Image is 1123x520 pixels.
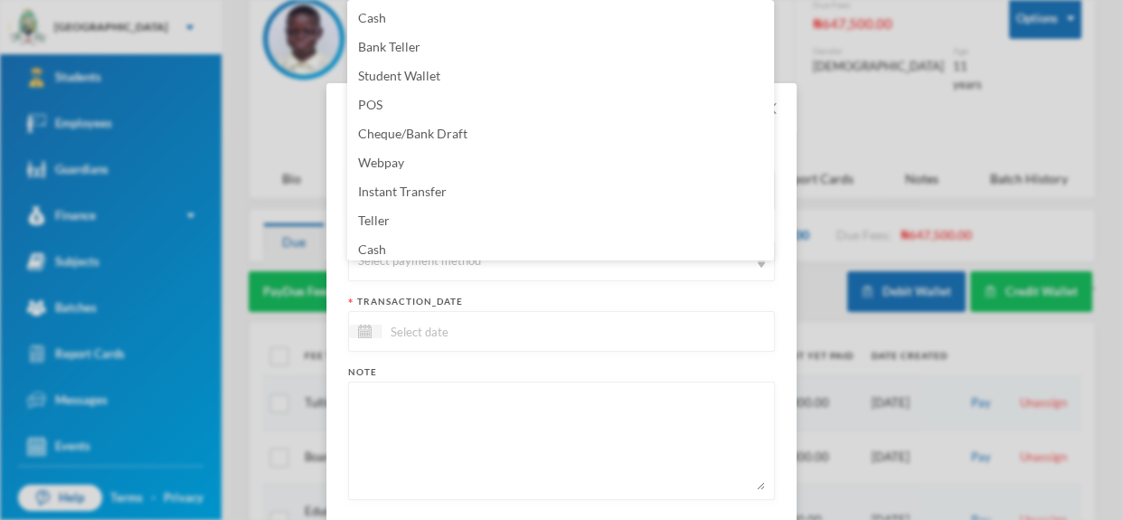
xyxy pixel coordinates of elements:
span: Instant Transfer [358,184,447,199]
span: Webpay [358,155,404,170]
input: Select date [382,321,533,342]
div: Note [348,365,775,379]
div: transaction_date [348,295,775,308]
span: Student Wallet [358,68,440,83]
span: Teller [358,213,390,228]
span: Cash [358,10,386,25]
span: Cheque/Bank Draft [358,126,467,141]
span: Bank Teller [358,39,420,54]
span: POS [358,97,382,112]
span: Cash [358,241,386,257]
